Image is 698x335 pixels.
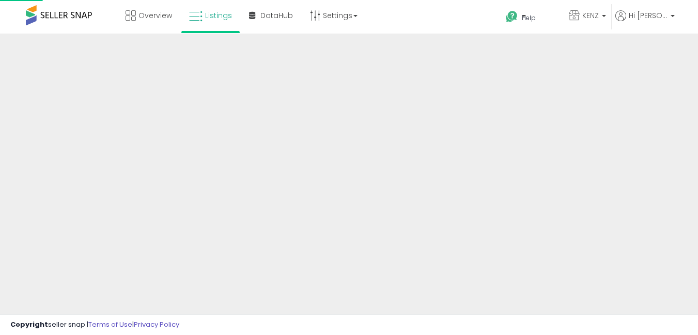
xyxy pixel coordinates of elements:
[138,10,172,21] span: Overview
[260,10,293,21] span: DataHub
[505,10,518,23] i: Get Help
[522,13,536,22] span: Help
[582,10,599,21] span: KENZ
[615,10,675,34] a: Hi [PERSON_NAME]
[88,320,132,329] a: Terms of Use
[134,320,179,329] a: Privacy Policy
[629,10,668,21] span: Hi [PERSON_NAME]
[498,3,560,34] a: Help
[10,320,48,329] strong: Copyright
[205,10,232,21] span: Listings
[10,320,179,330] div: seller snap | |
